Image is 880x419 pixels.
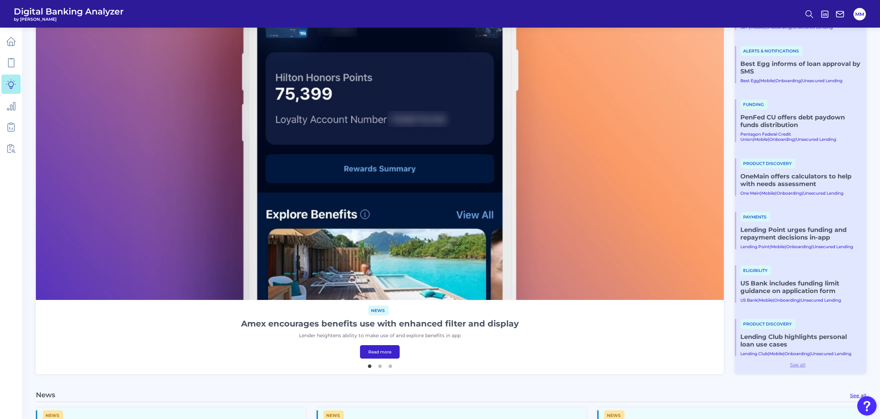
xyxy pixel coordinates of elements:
a: Unsecured Lending [803,191,843,196]
span: | [760,191,761,196]
a: Unsecured Lending [802,78,842,83]
span: | [773,298,774,303]
span: | [811,244,813,249]
p: News [36,391,55,399]
a: Alerts & Notifications [740,48,803,54]
a: Product discovery [740,321,796,327]
span: | [753,137,754,142]
a: Mobile [759,298,773,303]
a: Pentagon Federal Credit Union [740,131,791,142]
a: Eligibility [740,267,771,273]
span: Funding [740,99,768,109]
button: Open Resource Center [857,396,877,416]
span: | [785,244,786,249]
a: Onboarding [777,191,802,196]
span: | [768,137,769,142]
span: | [783,351,784,356]
span: by [PERSON_NAME] [14,17,124,22]
a: News [604,412,624,418]
a: Best Egg [740,78,759,83]
a: Onboarding [784,351,810,356]
span: Payments [740,212,770,222]
a: Unsecured Lending [801,298,841,303]
a: Funding [740,101,768,107]
span: | [770,244,771,249]
a: US Bank includes funding limit guidance on application form [740,280,861,295]
a: Lending Club [740,351,768,356]
span: | [774,78,776,83]
span: | [810,351,811,356]
a: Onboarding [769,137,794,142]
a: PenFed CU offers debt paydown funds distribution [740,114,861,129]
button: 2 [377,361,383,368]
span: News [368,305,389,315]
a: News [368,307,389,313]
span: | [768,351,769,356]
span: Eligibility [740,265,771,275]
a: Onboarding [774,298,799,303]
a: Lending Point [740,244,770,249]
a: US Bank [740,298,758,303]
span: Alerts & Notifications [740,46,803,56]
span: | [794,137,796,142]
button: 3 [387,361,394,368]
span: Product discovery [740,319,796,329]
a: Mobile [769,351,783,356]
span: Product discovery [740,158,796,168]
a: Unsecured Lending [811,351,851,356]
span: | [801,78,802,83]
a: One Main [740,191,760,196]
a: Onboarding [776,78,801,83]
a: See all [850,392,866,399]
span: | [802,191,803,196]
span: | [775,191,777,196]
a: Read more [360,345,400,359]
a: Payments [740,214,770,220]
a: Product discovery [740,160,796,166]
span: | [799,298,801,303]
a: Mobile [771,244,785,249]
button: 1 [366,361,373,368]
a: News [323,412,344,418]
button: MM [853,8,866,20]
a: Unsecured Lending [813,244,853,249]
a: Lending Club highlights personal loan use cases [740,333,861,348]
a: Lending Point urges funding and repayment decisions in-app [740,226,861,241]
span: | [759,78,760,83]
span: | [758,298,759,303]
a: Mobile [754,137,768,142]
a: Unsecured Lending [796,137,836,142]
a: Best Egg informs of loan approval by SMS [740,60,861,75]
h1: Amex encourages benefits use with enhanced filter and display [241,318,519,329]
span: Digital Banking Analyzer [14,6,124,17]
a: Mobile [761,191,775,196]
a: Mobile [760,78,774,83]
a: OneMain offers calculators to help with needs assessment [740,173,861,188]
a: News [43,412,63,418]
a: See all [735,362,861,368]
p: Lender heightens ability to make use of and explore benefits in app [299,332,461,340]
a: Onboarding [786,244,811,249]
